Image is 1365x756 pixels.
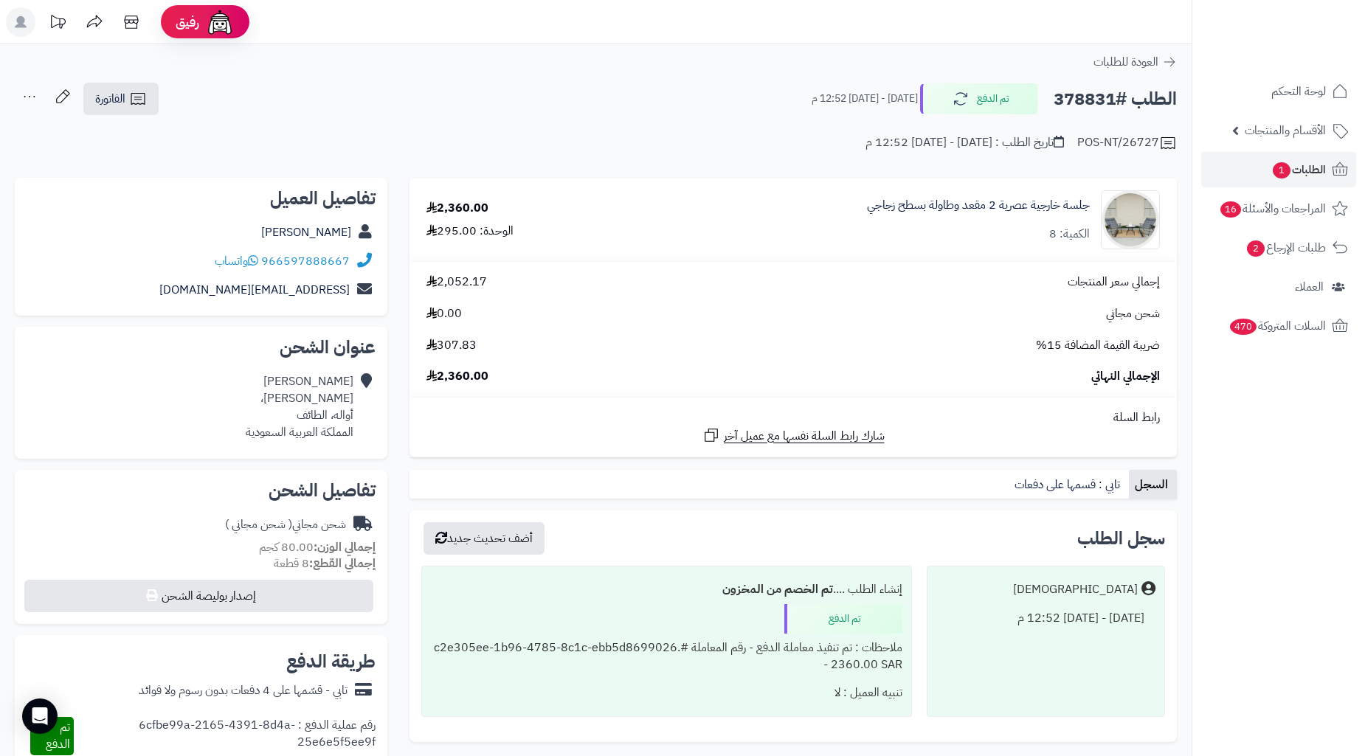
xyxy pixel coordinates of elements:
[722,580,833,598] b: تم الخصم من المخزون
[1201,191,1356,226] a: المراجعات والأسئلة16
[46,718,70,753] span: تم الدفع
[1009,470,1129,499] a: تابي : قسمها على دفعات
[27,482,376,499] h2: تفاصيل الشحن
[426,274,487,291] span: 2,052.17
[1295,277,1324,297] span: العملاء
[159,281,350,299] a: [EMAIL_ADDRESS][DOMAIN_NAME]
[39,7,76,41] a: تحديثات المنصة
[1093,53,1177,71] a: العودة للطلبات
[1228,316,1326,336] span: السلات المتروكة
[83,83,159,115] a: الفاتورة
[867,197,1090,214] a: جلسة خارجية عصرية 2 مقعد وطاولة بسطح زجاجي
[314,538,376,556] strong: إجمالي الوزن:
[1129,470,1177,499] a: السجل
[865,134,1064,151] div: تاريخ الطلب : [DATE] - [DATE] 12:52 م
[426,200,488,217] div: 2,360.00
[1106,305,1160,322] span: شحن مجاني
[27,339,376,356] h2: عنوان الشحن
[309,555,376,572] strong: إجمالي القطع:
[1201,269,1356,305] a: العملاء
[1077,134,1177,152] div: POS-NT/26727
[1068,274,1160,291] span: إجمالي سعر المنتجات
[426,368,488,385] span: 2,360.00
[784,604,902,634] div: تم الدفع
[812,91,918,106] small: [DATE] - [DATE] 12:52 م
[246,373,353,440] div: [PERSON_NAME] [PERSON_NAME]، أواله، الطائف المملكة العربية السعودية
[424,522,545,555] button: أضف تحديث جديد
[215,252,258,270] a: واتساب
[1091,368,1160,385] span: الإجمالي النهائي
[1201,74,1356,109] a: لوحة التحكم
[1271,159,1326,180] span: الطلبات
[205,7,235,37] img: ai-face.png
[1245,120,1326,141] span: الأقسام والمنتجات
[1054,84,1177,114] h2: الطلب #378831
[22,698,58,734] div: Open Intercom Messenger
[261,223,351,241] a: [PERSON_NAME]
[431,679,902,707] div: تنبيه العميل : لا
[225,516,292,533] span: ( شحن مجاني )
[426,223,514,240] div: الوحدة: 295.00
[1093,53,1158,71] span: العودة للطلبات
[1265,26,1351,57] img: logo-2.png
[1201,230,1356,266] a: طلبات الإرجاع2
[1245,237,1326,258] span: طلبات الإرجاع
[936,604,1155,633] div: [DATE] - [DATE] 12:52 م
[286,653,376,670] h2: طريقة الدفع
[259,538,376,556] small: 80.00 كجم
[225,516,346,533] div: شحن مجاني
[724,428,885,445] span: شارك رابط السلة نفسها مع عميل آخر
[24,580,373,612] button: إصدار بوليصة الشحن
[1049,226,1090,243] div: الكمية: 8
[27,190,376,207] h2: تفاصيل العميل
[1201,152,1356,187] a: الطلبات1
[261,252,350,270] a: 966597888667
[1246,240,1265,257] span: 2
[1013,581,1138,598] div: [DEMOGRAPHIC_DATA]
[426,305,462,322] span: 0.00
[1220,201,1242,218] span: 16
[426,337,477,354] span: 307.83
[1229,318,1257,335] span: 470
[920,83,1038,114] button: تم الدفع
[139,682,348,699] div: تابي - قسّمها على 4 دفعات بدون رسوم ولا فوائد
[431,575,902,604] div: إنشاء الطلب ....
[1272,162,1291,178] span: 1
[1077,530,1165,547] h3: سجل الطلب
[176,13,199,31] span: رفيق
[1219,198,1326,219] span: المراجعات والأسئلة
[274,555,376,572] small: 8 قطعة
[1102,190,1159,249] img: 1754900832-110124010032-90x90.jpg
[95,90,125,108] span: الفاتورة
[431,634,902,679] div: ملاحظات : تم تنفيذ معاملة الدفع - رقم المعاملة #c2e305ee-1b96-4785-8c1c-ebb5d8699026. - 2360.00 SAR
[1201,308,1356,344] a: السلات المتروكة470
[74,717,376,755] div: رقم عملية الدفع : 6cfbe99a-2165-4391-8d4a-25e6e5f5ee9f
[1036,337,1160,354] span: ضريبة القيمة المضافة 15%
[415,409,1171,426] div: رابط السلة
[1271,81,1326,102] span: لوحة التحكم
[702,426,885,445] a: شارك رابط السلة نفسها مع عميل آخر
